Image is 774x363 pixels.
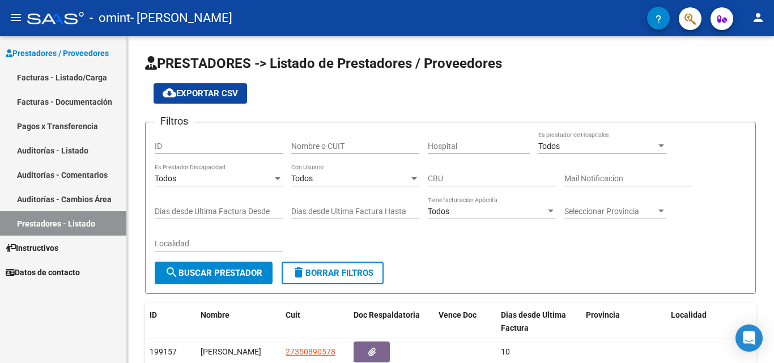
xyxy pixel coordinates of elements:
[90,6,130,31] span: - omint
[666,303,751,340] datatable-header-cell: Localidad
[154,83,247,104] button: Exportar CSV
[145,55,502,71] span: PRESTADORES -> Listado de Prestadores / Proveedores
[6,47,109,59] span: Prestadores / Proveedores
[155,174,176,183] span: Todos
[150,310,157,319] span: ID
[496,303,581,340] datatable-header-cell: Dias desde Ultima Factura
[292,268,373,278] span: Borrar Filtros
[292,266,305,279] mat-icon: delete
[9,11,23,24] mat-icon: menu
[581,303,666,340] datatable-header-cell: Provincia
[163,88,238,99] span: Exportar CSV
[201,345,277,358] div: [PERSON_NAME]
[354,310,420,319] span: Doc Respaldatoria
[671,310,707,319] span: Localidad
[501,347,510,356] span: 10
[196,303,281,340] datatable-header-cell: Nombre
[163,86,176,100] mat-icon: cloud_download
[751,11,765,24] mat-icon: person
[538,142,560,151] span: Todos
[439,310,477,319] span: Vence Doc
[155,262,273,284] button: Buscar Prestador
[286,310,300,319] span: Cuit
[6,242,58,254] span: Instructivos
[434,303,496,340] datatable-header-cell: Vence Doc
[282,262,384,284] button: Borrar Filtros
[150,347,177,356] span: 199157
[145,303,196,340] datatable-header-cell: ID
[286,347,335,356] span: 27350890578
[130,6,232,31] span: - [PERSON_NAME]
[281,303,349,340] datatable-header-cell: Cuit
[428,207,449,216] span: Todos
[291,174,313,183] span: Todos
[501,310,566,332] span: Dias desde Ultima Factura
[586,310,620,319] span: Provincia
[735,324,763,352] div: Open Intercom Messenger
[165,266,178,279] mat-icon: search
[165,268,262,278] span: Buscar Prestador
[6,266,80,279] span: Datos de contacto
[349,303,434,340] datatable-header-cell: Doc Respaldatoria
[564,207,656,216] span: Seleccionar Provincia
[201,310,229,319] span: Nombre
[155,113,194,129] h3: Filtros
